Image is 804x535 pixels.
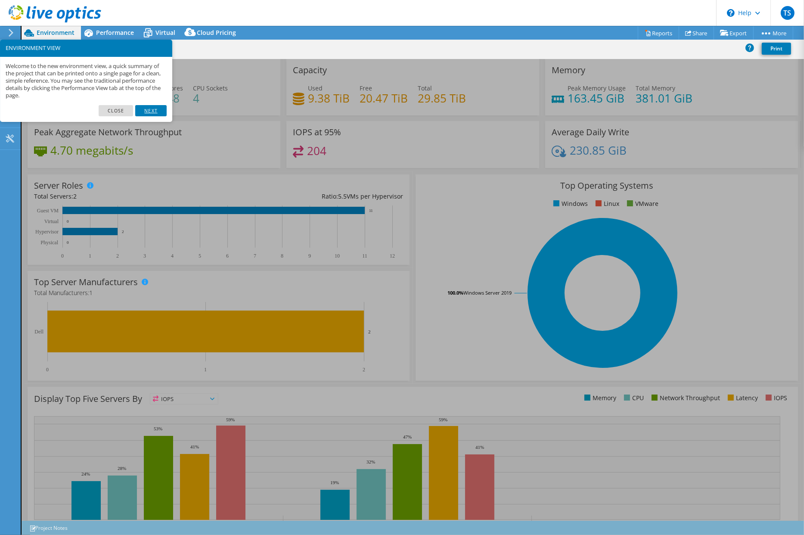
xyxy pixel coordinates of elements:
span: Virtual [155,28,175,37]
a: Share [679,26,714,40]
span: TS [781,6,795,20]
p: Welcome to the new environment view, a quick summary of the project that can be printed onto a si... [6,62,167,100]
a: Close [99,105,133,116]
a: Project Notes [23,523,74,533]
span: Environment [37,28,75,37]
a: Export [714,26,754,40]
a: More [753,26,793,40]
a: Reports [638,26,679,40]
a: Next [135,105,166,116]
a: Print [762,43,791,55]
span: Performance [96,28,134,37]
span: Cloud Pricing [197,28,236,37]
svg: \n [727,9,735,17]
span: IOPS [150,394,218,404]
h3: ENVIRONMENT VIEW [6,45,167,51]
